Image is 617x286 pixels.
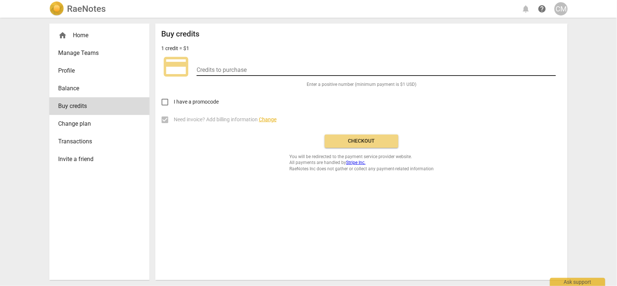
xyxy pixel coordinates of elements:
a: Balance [49,80,149,97]
span: Buy credits [58,102,135,111]
div: Home [58,31,135,40]
div: Home [49,27,149,44]
a: Help [535,2,549,15]
span: Transactions [58,137,135,146]
span: Manage Teams [58,49,135,57]
span: Change [259,116,276,122]
button: Checkout [325,135,398,148]
a: Transactions [49,133,149,150]
h2: Buy credits [161,29,200,39]
span: Change plan [58,119,135,128]
span: Invite a friend [58,155,135,164]
div: Ask support [550,278,605,286]
span: home [58,31,67,40]
span: Enter a positive number (minimum payment is $1 USD) [307,81,416,88]
h2: RaeNotes [67,4,106,14]
span: credit_card [161,52,191,81]
a: Stripe Inc. [346,160,366,165]
a: Invite a friend [49,150,149,168]
span: Checkout [331,137,392,145]
a: Manage Teams [49,44,149,62]
p: 1 credit = $1 [161,45,189,52]
a: Buy credits [49,97,149,115]
a: LogoRaeNotes [49,1,106,16]
span: Need invoice? Add billing information [174,116,276,123]
span: help [537,4,546,13]
a: Change plan [49,115,149,133]
img: Logo [49,1,64,16]
span: You will be redirected to the payment service provider website. All payments are handled by RaeNo... [289,154,434,172]
span: Profile [58,66,135,75]
a: Profile [49,62,149,80]
span: I have a promocode [174,98,219,106]
span: Balance [58,84,135,93]
button: CM [554,2,568,15]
